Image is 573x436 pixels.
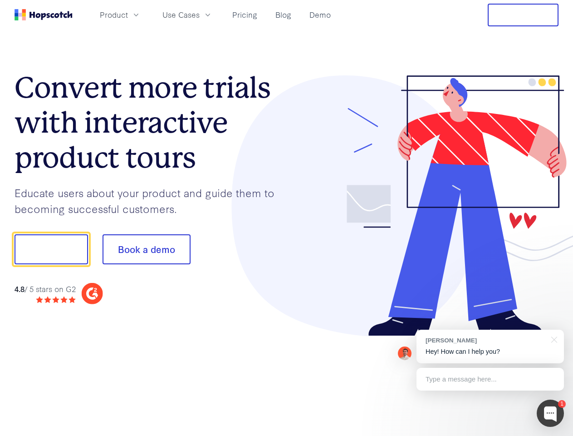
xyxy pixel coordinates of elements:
span: Product [100,9,128,20]
strong: 4.8 [15,283,24,294]
p: Hey! How can I help you? [426,347,555,357]
div: [PERSON_NAME] [426,336,546,345]
a: Pricing [229,7,261,22]
a: Home [15,9,73,20]
div: 1 [558,400,566,408]
a: Blog [272,7,295,22]
button: Book a demo [103,234,191,264]
button: Show me! [15,234,88,264]
p: Educate users about your product and guide them to becoming successful customers. [15,185,287,216]
div: / 5 stars on G2 [15,283,76,295]
button: Free Trial [488,4,558,26]
button: Use Cases [157,7,218,22]
a: Demo [306,7,334,22]
span: Use Cases [162,9,200,20]
img: Mark Spera [398,347,411,360]
button: Product [94,7,146,22]
div: Type a message here... [416,368,564,391]
h1: Convert more trials with interactive product tours [15,70,287,175]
